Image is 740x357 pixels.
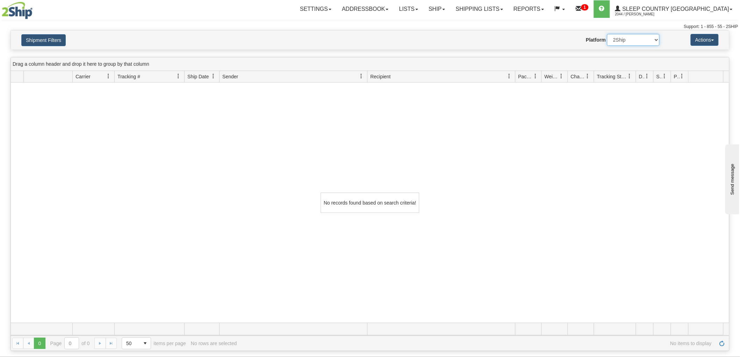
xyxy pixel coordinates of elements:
span: select [140,338,151,349]
span: Recipient [370,73,391,80]
div: No records found based on search criteria! [321,193,419,213]
a: Packages filter column settings [529,70,541,82]
a: Lists [394,0,423,18]
span: Tracking Status [597,73,627,80]
span: Page of 0 [50,337,90,349]
span: Tracking # [118,73,140,80]
span: Carrier [76,73,91,80]
a: Ship [424,0,450,18]
a: Reports [508,0,549,18]
span: Sender [222,73,238,80]
a: Charge filter column settings [582,70,594,82]
a: Sender filter column settings [355,70,367,82]
span: Delivery Status [639,73,645,80]
a: Pickup Status filter column settings [676,70,688,82]
span: items per page [122,337,186,349]
a: Sleep Country [GEOGRAPHIC_DATA] 2044 / [PERSON_NAME] [610,0,738,18]
button: Actions [691,34,719,46]
span: 50 [126,340,135,347]
iframe: chat widget [724,143,739,214]
a: Ship Date filter column settings [207,70,219,82]
div: Support: 1 - 855 - 55 - 2SHIP [2,24,738,30]
a: Recipient filter column settings [503,70,515,82]
span: Ship Date [187,73,209,80]
span: Sleep Country [GEOGRAPHIC_DATA] [621,6,729,12]
a: Shipment Issues filter column settings [659,70,671,82]
a: Weight filter column settings [556,70,568,82]
a: Shipping lists [450,0,508,18]
span: Weight [545,73,559,80]
a: Carrier filter column settings [102,70,114,82]
span: Page sizes drop down [122,337,151,349]
div: No rows are selected [191,341,237,346]
span: Shipment Issues [656,73,662,80]
span: Packages [518,73,533,80]
img: logo2044.jpg [2,2,33,19]
a: Tracking # filter column settings [172,70,184,82]
div: Send message [5,6,65,11]
div: grid grouping header [11,57,729,71]
a: Addressbook [337,0,394,18]
sup: 1 [581,4,589,10]
a: Refresh [717,338,728,349]
a: Delivery Status filter column settings [641,70,653,82]
span: Page 0 [34,338,45,349]
span: 2044 / [PERSON_NAME] [615,11,668,18]
a: 1 [570,0,594,18]
span: Charge [571,73,585,80]
a: Tracking Status filter column settings [624,70,636,82]
span: Pickup Status [674,73,680,80]
button: Shipment Filters [21,34,66,46]
span: No items to display [242,341,712,346]
a: Settings [295,0,337,18]
label: Platform [586,36,606,43]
